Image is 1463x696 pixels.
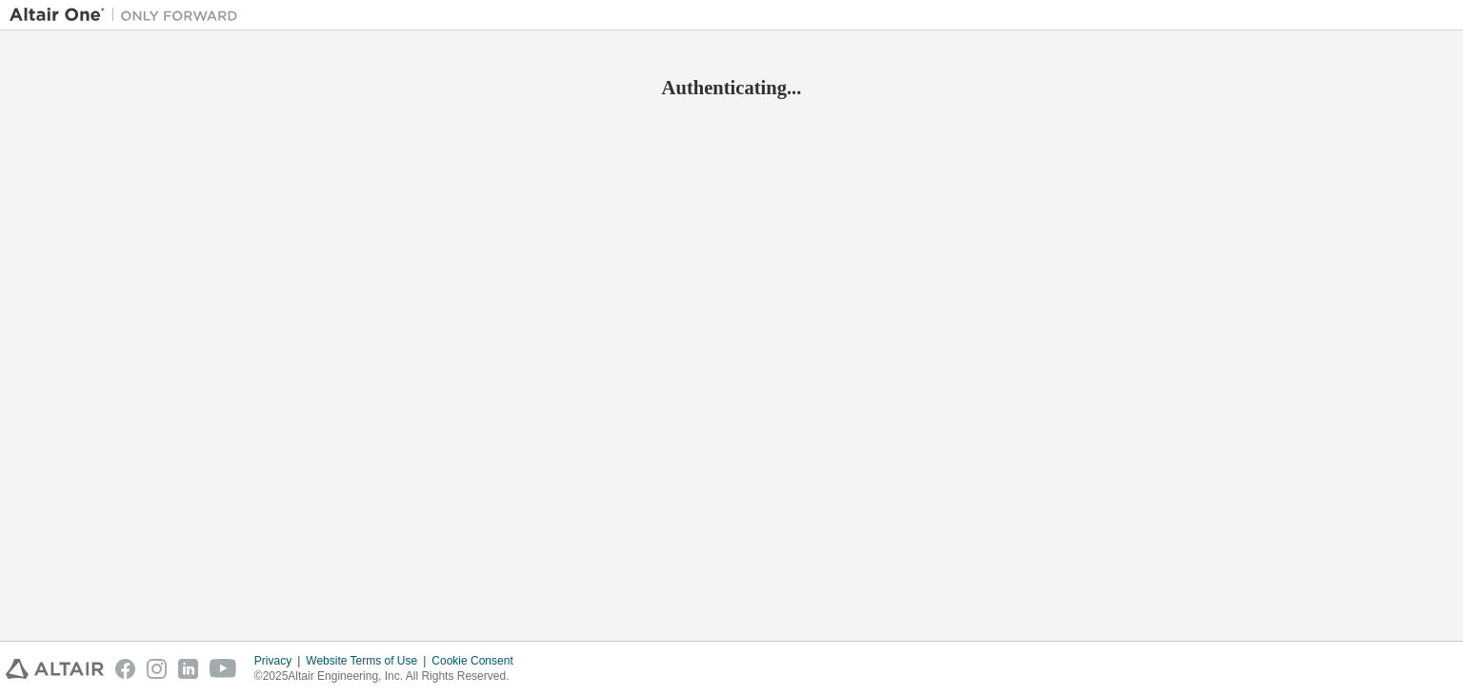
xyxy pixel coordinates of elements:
[115,659,135,679] img: facebook.svg
[431,653,524,668] div: Cookie Consent
[254,653,306,668] div: Privacy
[6,659,104,679] img: altair_logo.svg
[254,668,525,685] p: © 2025 Altair Engineering, Inc. All Rights Reserved.
[178,659,198,679] img: linkedin.svg
[10,6,248,25] img: Altair One
[210,659,237,679] img: youtube.svg
[147,659,167,679] img: instagram.svg
[10,75,1453,100] h2: Authenticating...
[306,653,431,668] div: Website Terms of Use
